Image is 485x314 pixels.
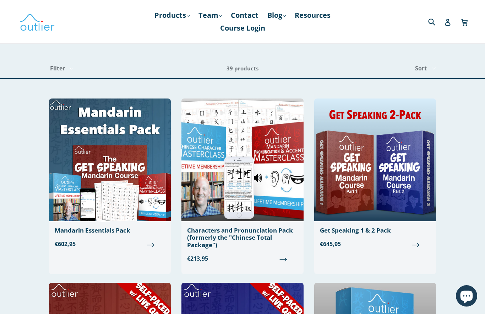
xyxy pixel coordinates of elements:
span: 39 products [227,65,258,72]
img: Mandarin Essentials Pack [49,99,171,221]
img: Chinese Total Package Outlier Linguistics [181,99,303,221]
span: €645,95 [320,240,430,248]
span: €213,95 [187,254,298,263]
div: Get Speaking 1 & 2 Pack [320,227,430,234]
span: €602,95 [55,240,165,248]
a: Characters and Pronunciation Pack (formerly the "Chinese Total Package") €213,95 [181,99,303,268]
img: Get Speaking 1 & 2 Pack [314,99,436,221]
a: Blog [264,9,289,22]
a: Resources [291,9,334,22]
a: Get Speaking 1 & 2 Pack €645,95 [314,99,436,254]
a: Team [195,9,225,22]
a: Mandarin Essentials Pack €602,95 [49,99,171,254]
inbox-online-store-chat: Shopify online store chat [454,285,479,308]
input: Search [426,14,446,29]
a: Course Login [217,22,269,34]
div: Mandarin Essentials Pack [55,227,165,234]
div: Characters and Pronunciation Pack (formerly the "Chinese Total Package") [187,227,298,249]
a: Contact [227,9,262,22]
a: Products [151,9,193,22]
img: Outlier Linguistics [20,11,55,32]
